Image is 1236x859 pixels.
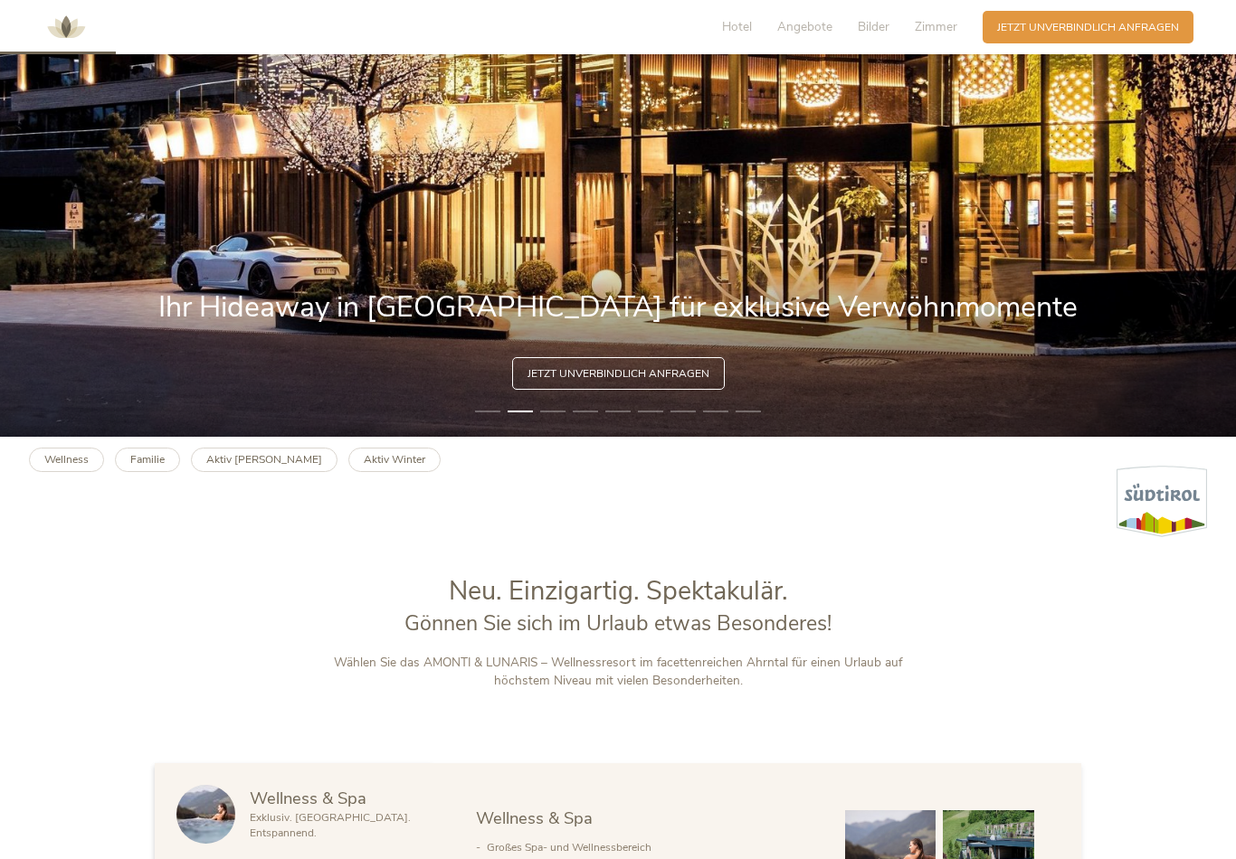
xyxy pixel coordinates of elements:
[39,22,93,32] a: AMONTI & LUNARIS Wellnessresort
[487,836,816,858] li: Großes Spa- und Wellnessbereich
[1117,466,1207,537] img: Südtirol
[858,18,889,35] span: Bilder
[364,452,425,467] b: Aktiv Winter
[476,807,593,829] span: Wellness & Spa
[404,609,832,637] span: Gönnen Sie sich im Urlaub etwas Besonderes!
[722,18,752,35] span: Hotel
[130,452,165,467] b: Familie
[528,366,709,382] span: Jetzt unverbindlich anfragen
[250,787,366,809] span: Wellness & Spa
[915,18,957,35] span: Zimmer
[348,448,441,472] a: Aktiv Winter
[44,452,89,467] b: Wellness
[115,448,180,472] a: Familie
[206,452,322,467] b: Aktiv [PERSON_NAME]
[777,18,832,35] span: Angebote
[29,448,104,472] a: Wellness
[449,573,788,609] span: Neu. Einzigartig. Spektakulär.
[250,810,411,840] span: Exklusiv. [GEOGRAPHIC_DATA]. Entspannend.
[316,654,920,691] p: Wählen Sie das AMONTI & LUNARIS – Wellnessresort im facettenreichen Ahrntal für einen Urlaub auf ...
[997,20,1179,35] span: Jetzt unverbindlich anfragen
[191,448,338,472] a: Aktiv [PERSON_NAME]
